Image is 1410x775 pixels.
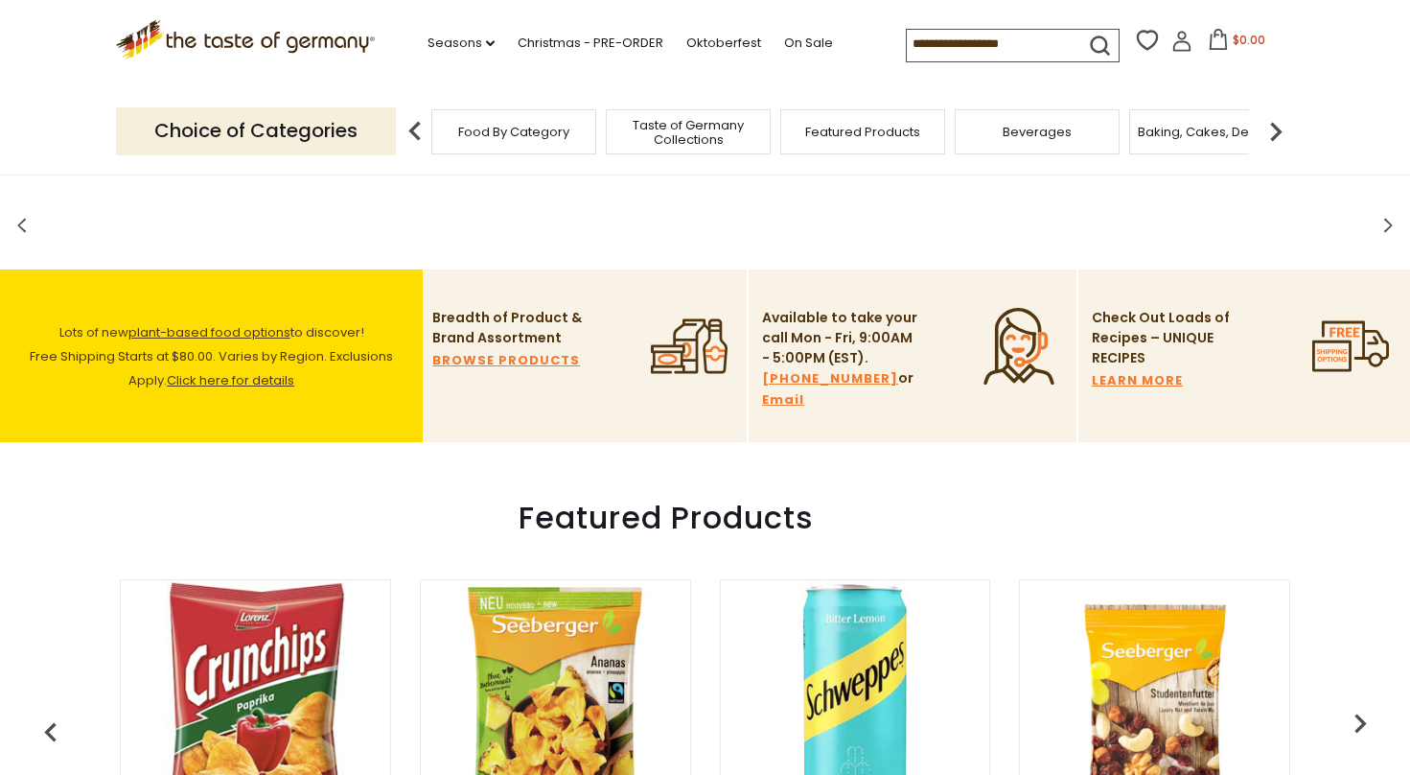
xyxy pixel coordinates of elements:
[167,371,294,389] a: Click here for details
[432,308,590,348] p: Breadth of Product & Brand Assortment
[762,368,898,389] a: [PHONE_NUMBER]
[1092,308,1231,368] p: Check Out Loads of Recipes – UNIQUE RECIPES
[518,33,663,54] a: Christmas - PRE-ORDER
[1257,112,1295,151] img: next arrow
[32,714,70,752] img: previous arrow
[30,323,393,389] span: Lots of new to discover! Free Shipping Starts at $80.00. Varies by Region. Exclusions Apply.
[1196,29,1278,58] button: $0.00
[612,118,765,147] a: Taste of Germany Collections
[428,33,495,54] a: Seasons
[784,33,833,54] a: On Sale
[762,389,804,411] a: Email
[1341,704,1379,742] img: previous arrow
[396,112,434,151] img: previous arrow
[1092,370,1183,391] a: LEARN MORE
[458,125,569,139] a: Food By Category
[1003,125,1072,139] a: Beverages
[686,33,761,54] a: Oktoberfest
[805,125,920,139] a: Featured Products
[1138,125,1286,139] a: Baking, Cakes, Desserts
[762,308,920,411] p: Available to take your call Mon - Fri, 9:00AM - 5:00PM (EST). or
[128,323,290,341] a: plant-based food options
[1233,32,1265,48] span: $0.00
[116,107,396,154] p: Choice of Categories
[432,350,580,371] a: BROWSE PRODUCTS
